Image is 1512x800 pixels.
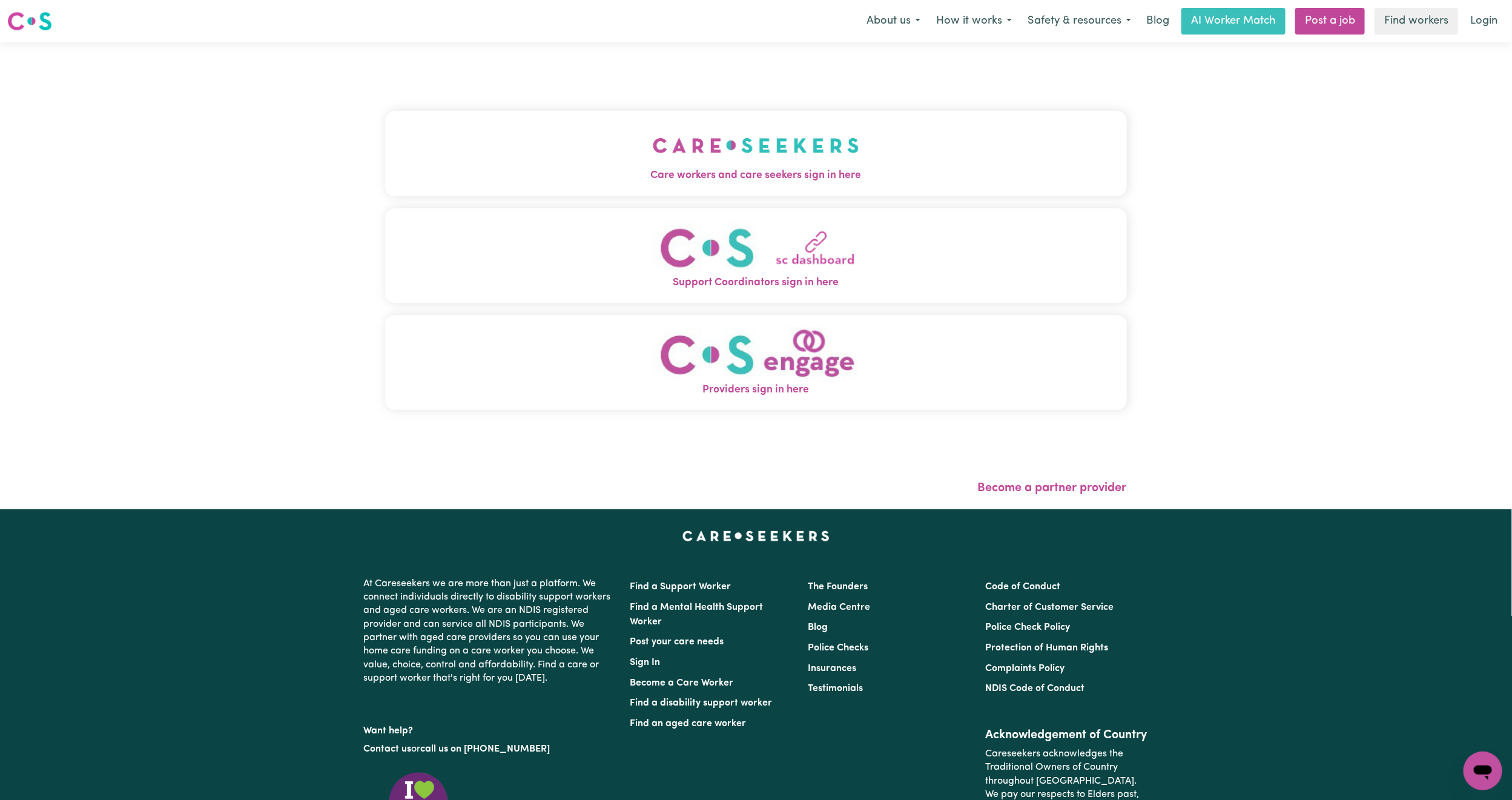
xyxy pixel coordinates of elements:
a: Careseekers home page [682,531,830,541]
a: Code of Conduct [985,582,1060,592]
a: Media Centre [808,603,870,612]
a: Find workers [1375,8,1458,35]
a: Charter of Customer Service [985,603,1114,612]
a: Become a partner provider [978,482,1127,494]
a: AI Worker Match [1181,8,1286,35]
p: At Careseekers we are more than just a platform. We connect individuals directly to disability su... [364,572,616,690]
p: or [364,738,616,761]
a: Login [1463,8,1505,35]
button: Support Coordinators sign in here [385,208,1127,303]
a: Careseekers logo [7,7,52,35]
a: Find a disability support worker [630,698,773,708]
a: call us on [PHONE_NUMBER] [421,744,550,754]
button: Safety & resources [1020,8,1139,34]
a: Blog [1139,8,1177,35]
a: Become a Care Worker [630,678,734,688]
a: Police Check Policy [985,623,1070,632]
span: Care workers and care seekers sign in here [385,168,1127,183]
a: The Founders [808,582,868,592]
button: How it works [928,8,1020,34]
a: NDIS Code of Conduct [985,684,1084,693]
span: Providers sign in here [385,382,1127,398]
button: Providers sign in here [385,315,1127,410]
a: Post a job [1295,8,1365,35]
a: Sign In [630,658,661,667]
a: Find a Support Worker [630,582,731,592]
button: Care workers and care seekers sign in here [385,111,1127,196]
a: Contact us [364,744,412,754]
img: Careseekers logo [7,10,52,32]
a: Find a Mental Health Support Worker [630,603,764,627]
a: Insurances [808,664,856,673]
p: Want help? [364,719,616,738]
a: Protection of Human Rights [985,643,1108,653]
a: Blog [808,623,828,632]
a: Testimonials [808,684,863,693]
h2: Acknowledgement of Country [985,728,1148,742]
button: About us [859,8,928,34]
a: Police Checks [808,643,868,653]
a: Find an aged care worker [630,719,747,729]
iframe: Button to launch messaging window, conversation in progress [1464,752,1502,790]
a: Post your care needs [630,637,724,647]
a: Complaints Policy [985,664,1065,673]
span: Support Coordinators sign in here [385,275,1127,291]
